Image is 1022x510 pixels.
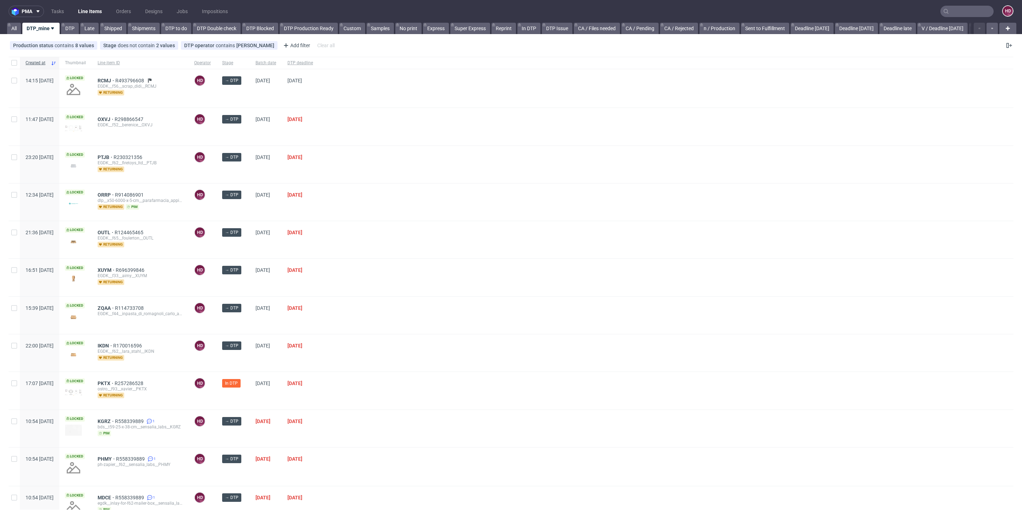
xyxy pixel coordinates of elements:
div: EGDK__f62__lara_stahl__IKDN [98,349,183,354]
span: 17:07 [DATE] [26,380,54,386]
span: Locked [65,416,85,422]
img: version_two_editor_design [65,312,82,322]
span: Locked [65,493,85,498]
span: 1 [153,418,155,424]
span: [DATE] [255,305,270,311]
a: Super Express [450,23,490,34]
div: egdk__inlay-for-f62-mailer-box__sensalia_labs__MDCE [98,500,183,506]
span: [DATE] [287,418,302,424]
span: XUYM [98,267,116,273]
figcaption: HD [195,378,205,388]
figcaption: HD [1003,6,1013,16]
span: Locked [65,265,85,271]
span: returning [98,90,124,95]
div: Add filter [280,40,312,51]
span: R914086901 [115,192,145,198]
span: Locked [65,340,85,346]
a: Shipments [128,23,160,34]
span: → DTP [225,418,238,424]
span: In DTP [225,380,238,386]
figcaption: HD [195,152,205,162]
span: Locked [65,114,85,120]
span: → DTP [225,192,238,198]
span: [DATE] [255,456,270,462]
a: R493796608 [115,78,145,83]
img: version_two_editor_design.png [65,125,82,131]
div: EGDK__f44__inpasta_di_romagnoli_carlo_alberto__ZQAA [98,311,183,317]
a: R558339889 [115,418,145,424]
span: [DATE] [287,495,302,500]
a: DTP [61,23,79,34]
span: [DATE] [287,305,302,311]
span: Stage [103,43,118,48]
span: 21:36 [DATE] [26,230,54,235]
span: 12:34 [DATE] [26,192,54,198]
a: DTP Blocked [242,23,278,34]
span: pim [126,204,139,210]
span: Operator [194,60,211,66]
a: Impositions [198,6,232,17]
a: OUTL [98,230,115,235]
a: Custom [339,23,365,34]
span: ZQAA [98,305,115,311]
a: PKTX [98,380,115,386]
a: 1 [146,456,156,462]
a: R114733708 [115,305,145,311]
span: [DATE] [255,116,270,122]
a: Samples [367,23,394,34]
img: version_two_editor_design.png [65,202,82,205]
span: Batch date [255,60,276,66]
span: 1 [153,495,155,500]
a: DTP Issue [542,23,572,34]
a: Deadline [DATE] [835,23,878,34]
span: Stage [222,60,244,66]
span: → DTP [225,267,238,273]
a: CA / Rejected [660,23,698,34]
span: → DTP [225,116,238,122]
a: OXVJ [98,116,115,122]
a: IKDN [98,343,113,349]
a: DTP to do [161,23,191,34]
span: [DATE] [255,343,270,349]
span: [DATE] [255,78,270,83]
span: [DATE] [255,495,270,500]
span: [DATE] [287,380,302,386]
figcaption: HD [195,76,205,86]
a: DTP Production Ready [280,23,338,34]
div: bds__t59-25-x-38-cm__sensalia_labs__KGRZ [98,424,183,430]
a: All [7,23,21,34]
a: KGRZ [98,418,115,424]
a: R170016596 [113,343,143,349]
span: [DATE] [255,192,270,198]
span: returning [98,166,124,172]
a: Orders [112,6,135,17]
span: [DATE] [287,267,302,273]
span: → DTP [225,229,238,236]
a: Shipped [100,23,126,34]
a: R230321356 [114,154,144,160]
span: Locked [65,75,85,81]
span: [DATE] [287,456,302,462]
span: → DTP [225,154,238,160]
span: RCMJ [98,78,115,83]
a: No print [395,23,422,34]
div: 2 values [156,43,175,48]
span: → DTP [225,456,238,462]
span: → DTP [225,494,238,501]
span: contains [216,43,236,48]
span: Production status [13,43,55,48]
a: PHMY [98,456,116,462]
img: version_two_editor_design [65,161,82,171]
span: [DATE] [255,154,270,160]
span: Locked [65,303,85,308]
span: → DTP [225,77,238,84]
span: 10:54 [DATE] [26,418,54,424]
span: R558339889 [115,495,145,500]
span: 16:51 [DATE] [26,267,54,273]
a: ORRP [98,192,115,198]
a: Jobs [172,6,192,17]
a: CA / Files needed [574,23,620,34]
